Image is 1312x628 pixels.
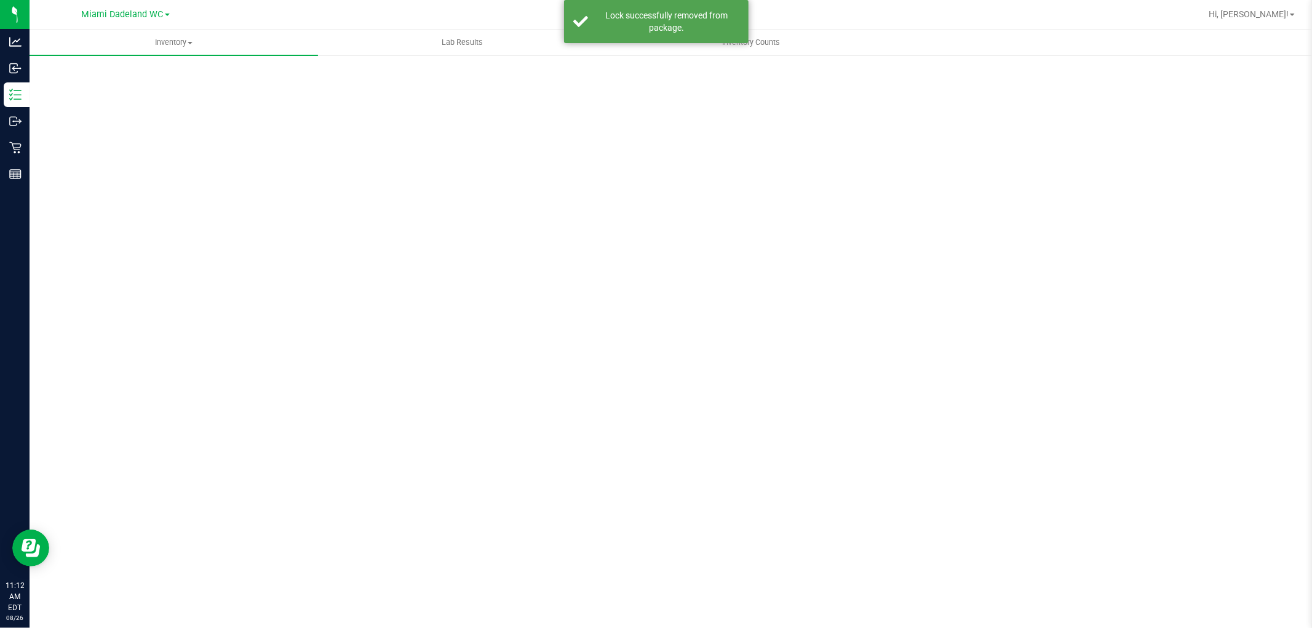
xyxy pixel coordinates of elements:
inline-svg: Retail [9,141,22,154]
a: Lab Results [318,30,606,55]
span: Inventory [30,37,318,48]
inline-svg: Inventory [9,89,22,101]
inline-svg: Analytics [9,36,22,48]
span: Inventory Counts [706,37,797,48]
div: Lock successfully removed from package. [595,9,739,34]
p: 11:12 AM EDT [6,580,24,613]
span: Lab Results [425,37,499,48]
iframe: Resource center [12,530,49,566]
p: 08/26 [6,613,24,622]
inline-svg: Reports [9,168,22,180]
span: Miami Dadeland WC [82,9,164,20]
a: Inventory [30,30,318,55]
inline-svg: Inbound [9,62,22,74]
inline-svg: Outbound [9,115,22,127]
a: Inventory Counts [606,30,895,55]
span: Hi, [PERSON_NAME]! [1209,9,1289,19]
